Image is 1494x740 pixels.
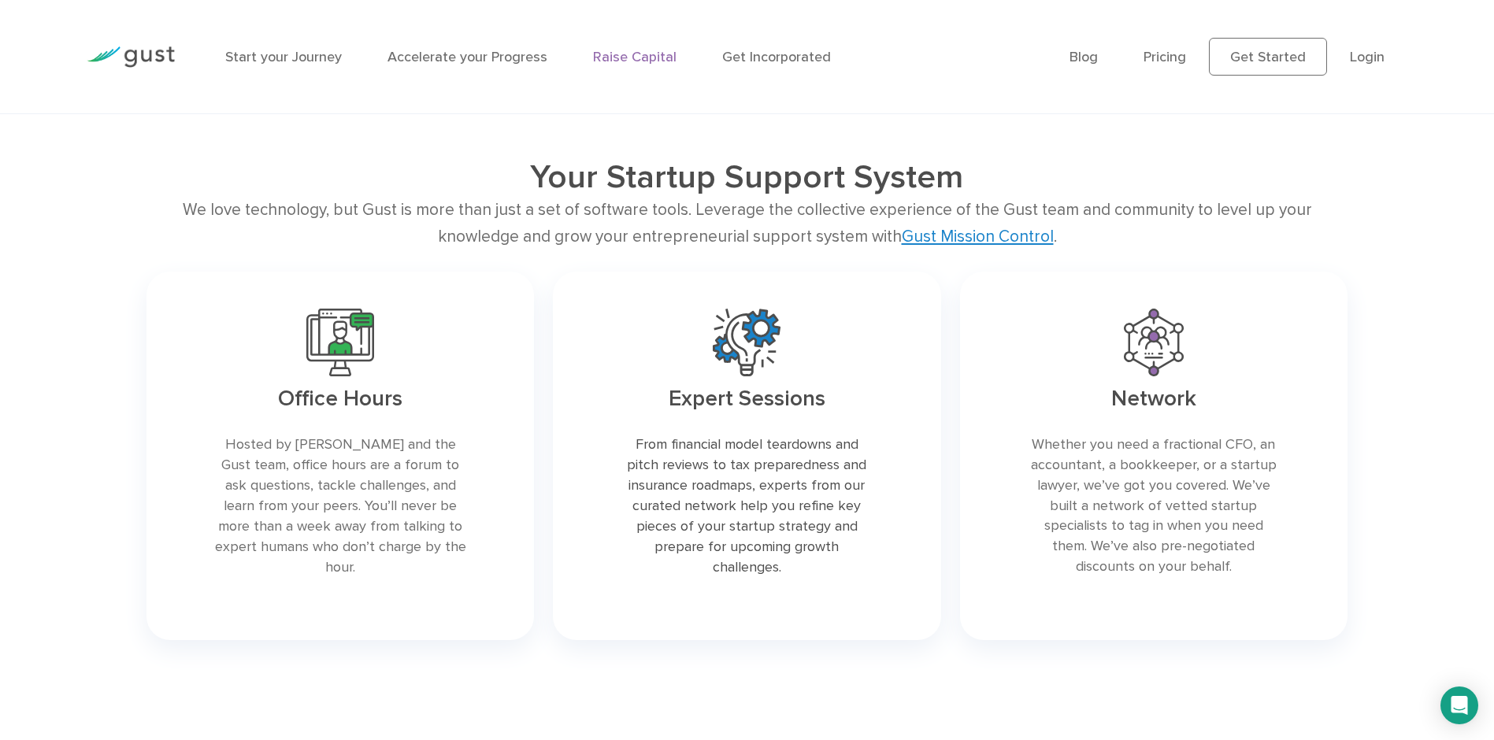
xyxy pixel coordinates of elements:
[1210,557,1494,740] iframe: Chat Widget
[902,227,1054,246] a: Gust Mission Control
[1070,49,1098,65] a: Blog
[225,49,342,65] a: Start your Journey
[1209,38,1327,76] a: Get Started
[87,46,175,68] img: Gust Logo
[1350,49,1385,65] a: Login
[593,49,677,65] a: Raise Capital
[146,197,1348,250] div: We love technology, but Gust is more than just a set of software tools. Leverage the collective e...
[1144,49,1186,65] a: Pricing
[722,49,831,65] a: Get Incorporated
[387,49,547,65] a: Accelerate your Progress
[266,157,1227,197] h2: Your Startup Support System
